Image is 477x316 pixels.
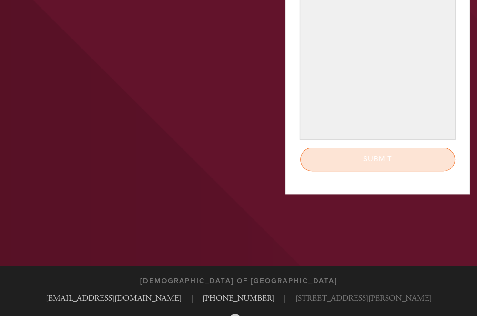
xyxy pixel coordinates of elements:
a: [PHONE_NUMBER] [203,293,274,304]
span: | [284,293,286,305]
a: [EMAIL_ADDRESS][DOMAIN_NAME] [46,293,182,304]
span: | [191,293,193,305]
input: Submit [300,148,455,171]
h3: [DEMOGRAPHIC_DATA] of [GEOGRAPHIC_DATA] [140,276,337,285]
span: [STREET_ADDRESS][PERSON_NAME] [295,293,432,305]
